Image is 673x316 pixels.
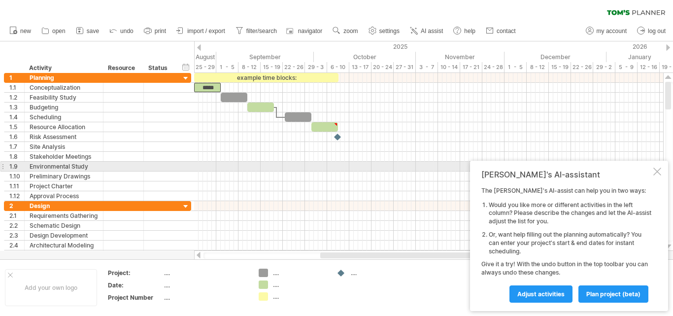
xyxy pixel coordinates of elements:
div: .... [164,281,247,289]
div: 2 [9,201,24,211]
div: 20 - 24 [371,62,394,72]
span: open [52,28,66,35]
div: 3 - 7 [416,62,438,72]
span: AI assist [421,28,443,35]
span: settings [379,28,400,35]
div: September 2025 [216,52,314,62]
div: Risk Assessment [30,132,98,141]
div: 1 - 5 [505,62,527,72]
div: Project Number [108,293,162,302]
a: print [141,25,169,37]
div: Budgeting [30,103,98,112]
div: Site Analysis [30,142,98,151]
div: 1.7 [9,142,24,151]
span: import / export [187,28,225,35]
div: Architectural Modeling [30,241,98,250]
span: print [155,28,166,35]
div: Design Development [30,231,98,240]
div: Requirements Gathering [30,211,98,220]
span: plan project (beta) [586,290,640,298]
span: new [20,28,31,35]
div: November 2025 [416,52,505,62]
span: Adjust activities [517,290,565,298]
div: Feasibility Study [30,93,98,102]
span: log out [648,28,666,35]
a: plan project (beta) [578,285,648,303]
div: 2.2 [9,221,24,230]
div: 2.1 [9,211,24,220]
a: contact [483,25,519,37]
div: .... [164,269,247,277]
a: log out [635,25,669,37]
a: save [73,25,102,37]
div: 1 - 5 [216,62,238,72]
span: help [464,28,475,35]
span: undo [120,28,134,35]
div: 1.5 [9,122,24,132]
div: .... [273,269,327,277]
div: 2.4 [9,241,24,250]
div: 29 - 3 [305,62,327,72]
a: help [451,25,478,37]
a: zoom [330,25,361,37]
div: .... [273,292,327,301]
span: save [87,28,99,35]
div: .... [273,281,327,289]
div: 1.9 [9,162,24,171]
div: Schematic Design [30,221,98,230]
li: Or, want help filling out the planning automatically? You can enter your project's start & end da... [489,231,651,255]
a: Adjust activities [509,285,572,303]
div: December 2025 [505,52,606,62]
a: settings [366,25,403,37]
div: 1.8 [9,152,24,161]
div: 8 - 12 [238,62,261,72]
div: 17 - 21 [460,62,482,72]
a: my account [583,25,630,37]
div: [PERSON_NAME]'s AI-assistant [481,170,651,179]
div: 5 - 9 [615,62,638,72]
span: zoom [343,28,358,35]
div: 1.6 [9,132,24,141]
div: Structural Engineering [30,250,98,260]
div: example time blocks: [194,73,338,82]
div: 1.10 [9,172,24,181]
a: filter/search [233,25,280,37]
div: Stakeholder Meetings [30,152,98,161]
div: Status [148,63,170,73]
div: The [PERSON_NAME]'s AI-assist can help you in two ways: Give it a try! With the undo button in th... [481,187,651,302]
div: 2.5 [9,250,24,260]
div: Project: [108,269,162,277]
a: new [7,25,34,37]
div: Activity [29,63,98,73]
div: 8 - 12 [527,62,549,72]
div: Add your own logo [5,269,97,306]
div: 1.1 [9,83,24,92]
div: 2.3 [9,231,24,240]
div: Design [30,201,98,211]
li: Would you like more or different activities in the left column? Please describe the changes and l... [489,201,651,226]
div: Resource [108,63,138,73]
div: 1.2 [9,93,24,102]
div: Project Charter [30,181,98,191]
a: navigator [285,25,325,37]
div: 6 - 10 [327,62,349,72]
span: contact [497,28,516,35]
div: Date: [108,281,162,289]
div: Conceptualization [30,83,98,92]
div: 24 - 28 [482,62,505,72]
div: 22 - 26 [571,62,593,72]
div: .... [164,293,247,302]
div: 10 - 14 [438,62,460,72]
div: .... [351,269,404,277]
div: 25 - 29 [194,62,216,72]
div: 15 - 19 [261,62,283,72]
div: 1.3 [9,103,24,112]
a: import / export [174,25,228,37]
div: 12 - 16 [638,62,660,72]
div: 15 - 19 [549,62,571,72]
div: 1 [9,73,24,82]
div: 27 - 31 [394,62,416,72]
div: 13 - 17 [349,62,371,72]
div: Resource Allocation [30,122,98,132]
div: Environmental Study [30,162,98,171]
